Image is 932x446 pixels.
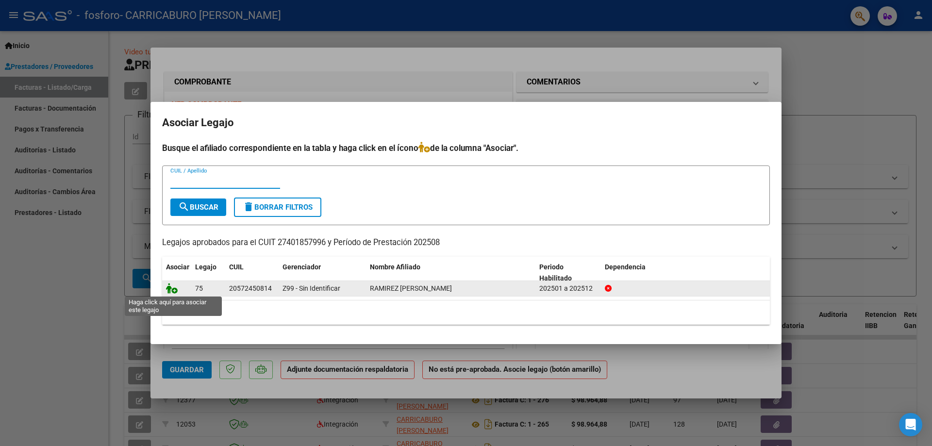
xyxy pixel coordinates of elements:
p: Legajos aprobados para el CUIT 27401857996 y Período de Prestación 202508 [162,237,770,249]
span: Nombre Afiliado [370,263,420,271]
mat-icon: search [178,201,190,213]
mat-icon: delete [243,201,254,213]
datatable-header-cell: Dependencia [601,257,770,289]
span: Periodo Habilitado [539,263,572,282]
span: Dependencia [605,263,646,271]
span: 75 [195,284,203,292]
datatable-header-cell: Asociar [162,257,191,289]
datatable-header-cell: Legajo [191,257,225,289]
span: Legajo [195,263,216,271]
datatable-header-cell: Periodo Habilitado [535,257,601,289]
button: Borrar Filtros [234,198,321,217]
div: 1 registros [162,300,770,325]
span: Asociar [166,263,189,271]
button: Buscar [170,198,226,216]
span: Gerenciador [283,263,321,271]
datatable-header-cell: Nombre Afiliado [366,257,535,289]
div: 20572450814 [229,283,272,294]
h2: Asociar Legajo [162,114,770,132]
span: Borrar Filtros [243,203,313,212]
span: Buscar [178,203,218,212]
div: 202501 a 202512 [539,283,597,294]
span: RAMIREZ MIQUEAS ELIAN [370,284,452,292]
datatable-header-cell: Gerenciador [279,257,366,289]
h4: Busque el afiliado correspondiente en la tabla y haga click en el ícono de la columna "Asociar". [162,142,770,154]
datatable-header-cell: CUIL [225,257,279,289]
span: CUIL [229,263,244,271]
span: Z99 - Sin Identificar [283,284,340,292]
div: Open Intercom Messenger [899,413,922,436]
